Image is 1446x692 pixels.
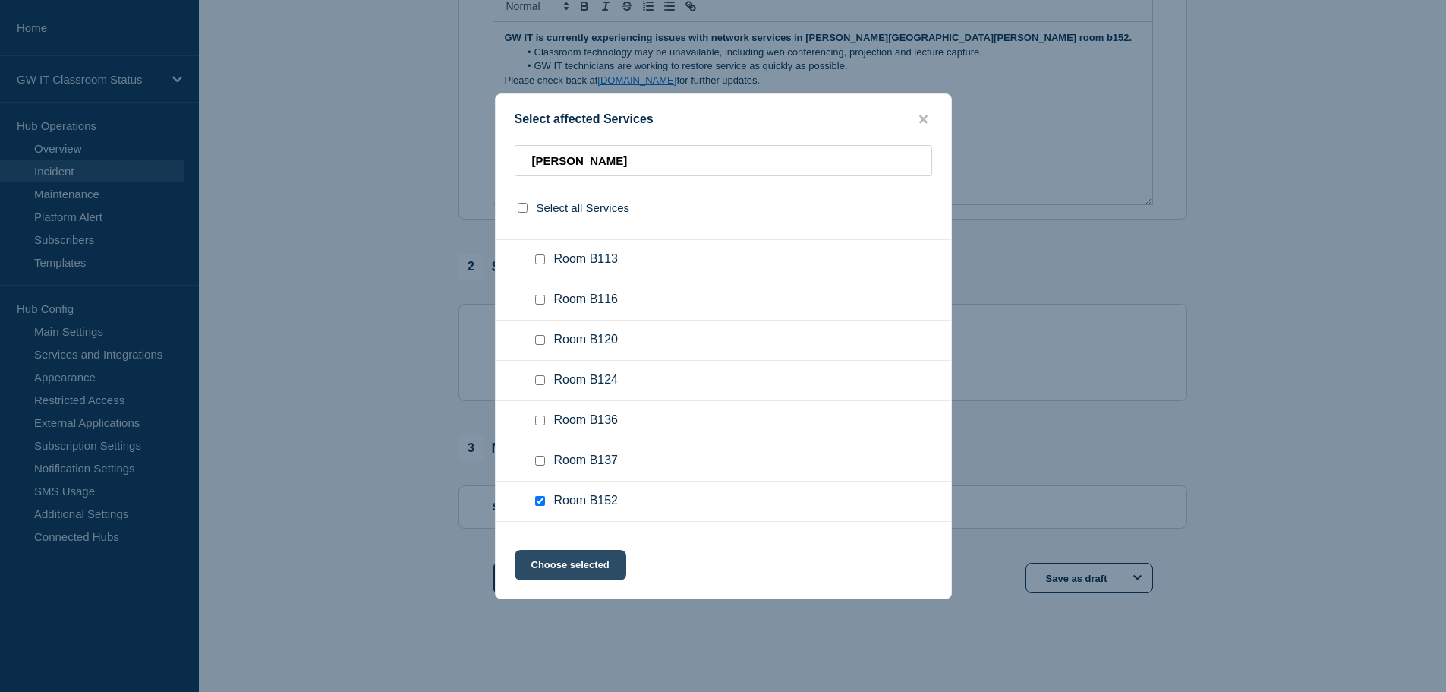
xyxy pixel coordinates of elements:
[535,375,545,385] input: Room B124 checkbox
[554,453,619,469] span: Room B137
[554,252,619,267] span: Room B113
[535,295,545,305] input: Room B116 checkbox
[554,373,619,388] span: Room B124
[554,494,619,509] span: Room B152
[515,145,932,176] input: Search
[535,496,545,506] input: Room B152 checkbox
[535,335,545,345] input: Room B120 checkbox
[537,201,630,214] span: Select all Services
[496,112,951,127] div: Select affected Services
[535,416,545,425] input: Room B136 checkbox
[535,254,545,264] input: Room B113 checkbox
[915,112,932,127] button: close button
[515,550,626,580] button: Choose selected
[554,292,619,308] span: Room B116
[554,413,619,428] span: Room B136
[535,456,545,466] input: Room B137 checkbox
[518,203,528,213] input: select all checkbox
[554,333,619,348] span: Room B120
